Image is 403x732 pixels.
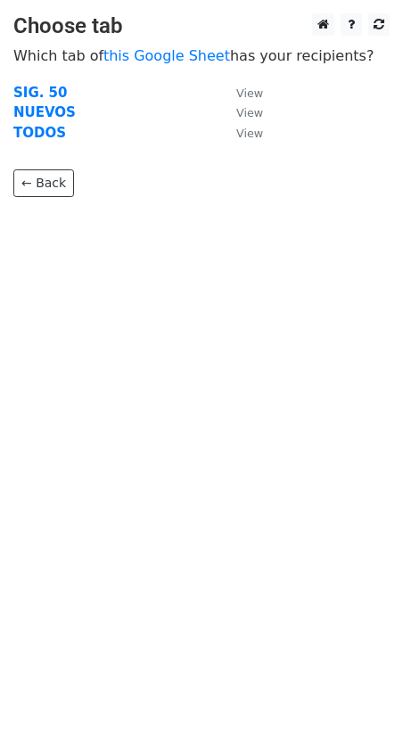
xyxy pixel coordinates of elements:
[218,125,263,141] a: View
[13,46,390,65] p: Which tab of has your recipients?
[103,47,230,64] a: this Google Sheet
[13,169,74,197] a: ← Back
[218,85,263,101] a: View
[13,125,66,141] a: TODOS
[236,86,263,100] small: View
[13,85,68,101] a: SIG. 50
[13,13,390,39] h3: Choose tab
[218,104,263,120] a: View
[13,104,76,120] a: NUEVOS
[236,127,263,140] small: View
[236,106,263,119] small: View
